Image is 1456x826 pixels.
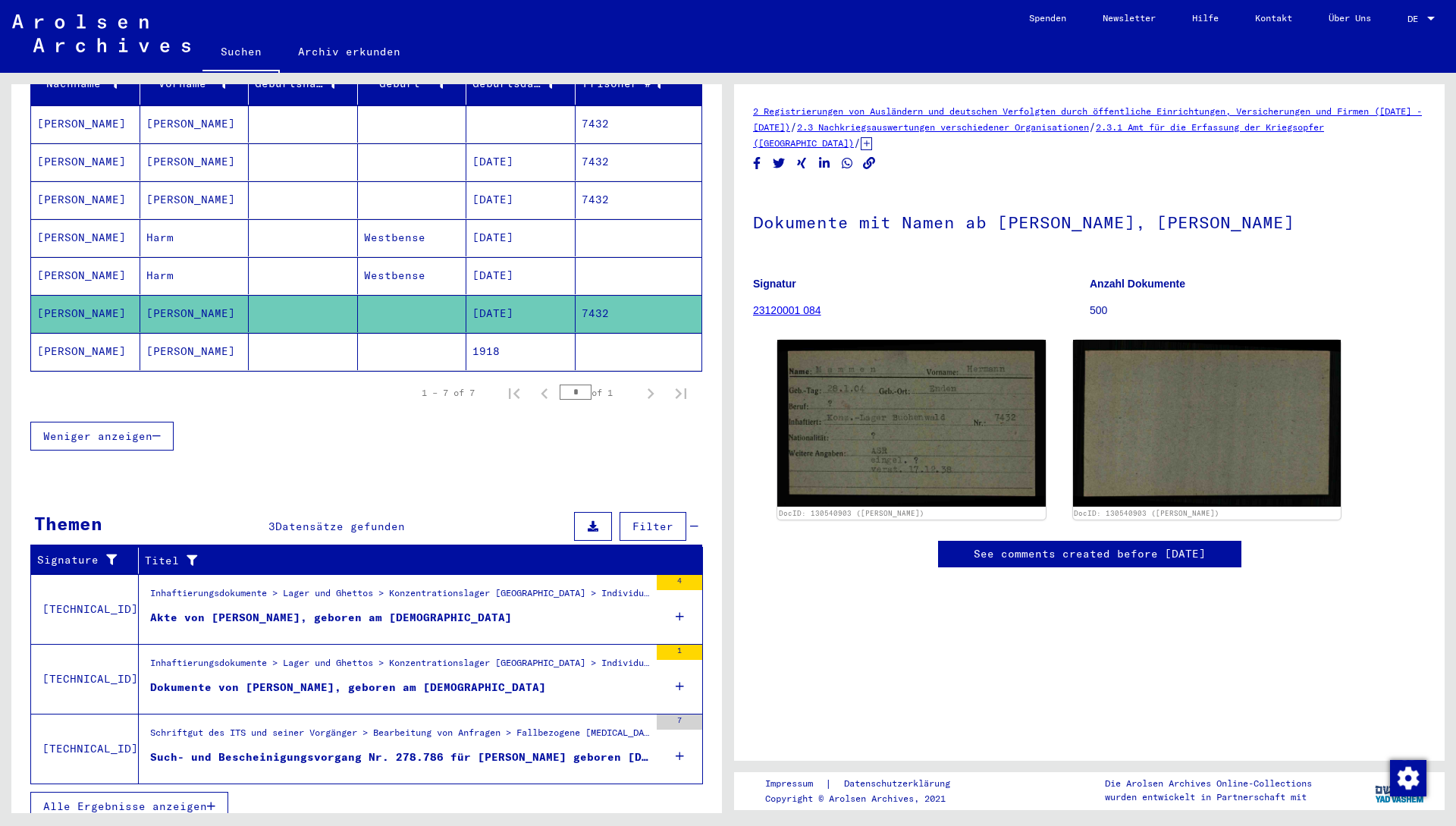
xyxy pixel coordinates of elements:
[140,333,249,370] mat-cell: [PERSON_NAME]
[1090,303,1426,319] p: 500
[422,386,475,400] div: 1 – 7 of 7
[140,143,249,181] mat-cell: [PERSON_NAME]
[771,154,787,173] button: Share on Twitter
[31,143,140,181] mat-cell: [PERSON_NAME]
[140,105,249,143] mat-cell: [PERSON_NAME]
[657,575,702,590] div: 4
[1105,777,1312,790] p: Die Arolsen Archives Online-Collections
[839,154,855,173] button: Share on WhatsApp
[37,552,127,568] div: Signature
[202,33,280,73] a: Suchen
[466,295,576,332] mat-cell: [DATE]
[30,792,228,821] button: Alle Ergebnisse anzeigen
[576,181,702,218] mat-cell: 7432
[31,714,139,784] td: [TECHNICAL_ID]
[749,154,765,173] button: Share on Facebook
[145,553,673,569] div: Titel
[466,181,576,218] mat-cell: [DATE]
[576,143,702,181] mat-cell: 7432
[37,548,142,573] div: Signature
[31,257,140,294] mat-cell: [PERSON_NAME]
[268,520,275,533] span: 3
[358,257,467,294] mat-cell: Westbense
[753,278,796,290] b: Signatur
[832,776,968,792] a: Datenschutzerklärung
[817,154,833,173] button: Share on LinkedIn
[576,105,702,143] mat-cell: 7432
[499,378,529,408] button: First page
[43,429,152,443] span: Weniger anzeigen
[794,154,810,173] button: Share on Xing
[150,749,649,765] div: Such- und Bescheinigungsvorgang Nr. 278.786 für [PERSON_NAME] geboren [DEMOGRAPHIC_DATA]
[31,295,140,332] mat-cell: [PERSON_NAME]
[275,520,405,533] span: Datensätze gefunden
[765,776,825,792] a: Impressum
[31,219,140,256] mat-cell: [PERSON_NAME]
[779,509,924,517] a: DocID: 130540903 ([PERSON_NAME])
[666,378,696,408] button: Last page
[31,105,140,143] mat-cell: [PERSON_NAME]
[1090,278,1185,290] b: Anzahl Dokumente
[777,340,1046,506] img: 001.jpg
[150,610,512,626] div: Akte von [PERSON_NAME], geboren am [DEMOGRAPHIC_DATA]
[140,257,249,294] mat-cell: Harm
[790,120,797,133] span: /
[657,715,702,730] div: 7
[150,680,546,696] div: Dokumente von [PERSON_NAME], geboren am [DEMOGRAPHIC_DATA]
[30,422,174,451] button: Weniger anzeigen
[466,333,576,370] mat-cell: 1918
[861,154,877,173] button: Copy link
[1105,790,1312,804] p: wurden entwickelt in Partnerschaft mit
[632,520,673,533] span: Filter
[31,181,140,218] mat-cell: [PERSON_NAME]
[753,304,821,316] a: 23120001 084
[140,181,249,218] mat-cell: [PERSON_NAME]
[358,219,467,256] mat-cell: Westbense
[753,187,1426,254] h1: Dokumente mit Namen ab [PERSON_NAME], [PERSON_NAME]
[529,378,560,408] button: Previous page
[974,546,1206,562] a: See comments created before [DATE]
[43,799,207,813] span: Alle Ergebnisse anzeigen
[657,645,702,660] div: 1
[31,333,140,370] mat-cell: [PERSON_NAME]
[1372,771,1429,809] img: yv_logo.png
[466,143,576,181] mat-cell: [DATE]
[765,776,968,792] div: |
[140,219,249,256] mat-cell: Harm
[31,574,139,644] td: [TECHNICAL_ID]
[1073,340,1341,507] img: 002.jpg
[145,548,688,573] div: Titel
[1074,509,1219,517] a: DocID: 130540903 ([PERSON_NAME])
[1407,14,1424,24] span: DE
[34,510,102,537] div: Themen
[150,656,649,677] div: Inhaftierungsdokumente > Lager und Ghettos > Konzentrationslager [GEOGRAPHIC_DATA] > Individuelle...
[797,121,1089,133] a: 2.3 Nachkriegsauswertungen verschiedener Organisationen
[12,14,190,52] img: Arolsen_neg.svg
[31,644,139,714] td: [TECHNICAL_ID]
[466,257,576,294] mat-cell: [DATE]
[280,33,419,70] a: Archiv erkunden
[150,586,649,608] div: Inhaftierungsdokumente > Lager und Ghettos > Konzentrationslager [GEOGRAPHIC_DATA] > Individuelle...
[576,295,702,332] mat-cell: 7432
[753,105,1422,133] a: 2 Registrierungen von Ausländern und deutschen Verfolgten durch öffentliche Einrichtungen, Versic...
[620,512,686,541] button: Filter
[150,726,649,747] div: Schriftgut des ITS und seiner Vorgänger > Bearbeitung von Anfragen > Fallbezogene [MEDICAL_DATA] ...
[635,378,666,408] button: Next page
[140,295,249,332] mat-cell: [PERSON_NAME]
[1089,120,1096,133] span: /
[560,385,635,400] div: of 1
[854,136,861,149] span: /
[765,792,968,806] p: Copyright © Arolsen Archives, 2021
[466,219,576,256] mat-cell: [DATE]
[1390,760,1426,796] img: Zustimmung ändern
